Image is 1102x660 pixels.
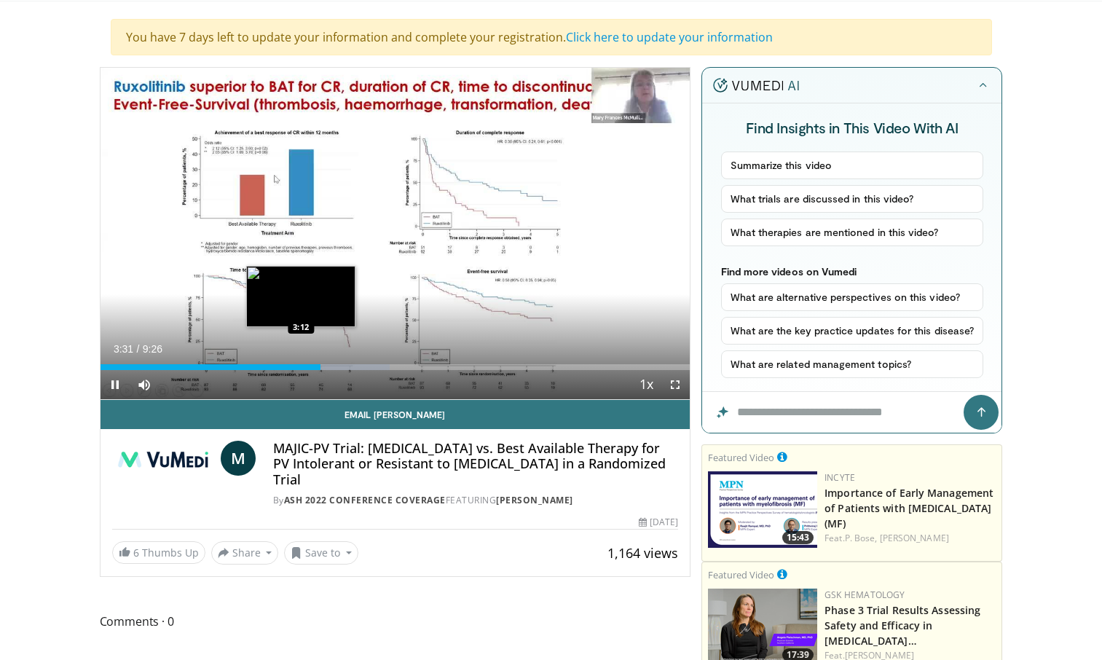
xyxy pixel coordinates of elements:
button: Fullscreen [661,370,690,399]
video-js: Video Player [101,68,690,400]
div: Progress Bar [101,364,690,370]
a: Phase 3 Trial Results Assessing Safety and Efficacy in [MEDICAL_DATA]… [824,603,980,648]
button: What therapies are mentioned in this video? [721,219,984,246]
small: Featured Video [708,568,774,581]
button: Share [211,541,279,565]
a: 6 Thumbs Up [112,541,205,564]
a: GSK Hematology [824,589,905,601]
img: image.jpeg [246,266,355,327]
button: Summarize this video [721,152,984,179]
span: / [137,343,140,355]
button: What are related management topics? [721,350,984,378]
button: What are the key practice updates for this disease? [721,317,984,345]
span: 6 [133,546,139,559]
img: 0ab4ba2a-1ce5-4c7e-8472-26c5528d93bc.png.150x105_q85_crop-smart_upscale.png [708,471,817,548]
div: [DATE] [639,516,678,529]
a: Incyte [824,471,855,484]
a: P. Bose, [845,532,878,544]
a: Importance of Early Management of Patients with [MEDICAL_DATA] (MF) [824,486,993,530]
span: 15:43 [782,531,814,544]
h4: MAJIC-PV Trial: [MEDICAL_DATA] vs. Best Available Therapy for PV Intolerant or Resistant to [MEDI... [273,441,678,488]
div: By FEATURING [273,494,678,507]
img: ASH 2022 Conference Coverage [112,441,215,476]
a: Click here to update your information [566,29,773,45]
span: 9:26 [143,343,162,355]
img: vumedi-ai-logo.v2.svg [713,78,799,93]
p: Find more videos on Vumedi [721,265,984,278]
div: You have 7 days left to update your information and complete your registration. [111,19,992,55]
small: Featured Video [708,451,774,464]
a: 15:43 [708,471,817,548]
h4: Find Insights in This Video With AI [721,118,984,137]
a: ASH 2022 Conference Coverage [284,494,446,506]
span: 3:31 [114,343,133,355]
button: Pause [101,370,130,399]
button: Save to [284,541,358,565]
a: [PERSON_NAME] [880,532,949,544]
a: [PERSON_NAME] [496,494,573,506]
button: What trials are discussed in this video? [721,185,984,213]
a: M [221,441,256,476]
span: Comments 0 [100,612,691,631]
button: What are alternative perspectives on this video? [721,283,984,311]
button: Mute [130,370,159,399]
input: Question for the AI [702,392,1001,433]
button: Playback Rate [631,370,661,399]
span: 1,164 views [607,544,678,562]
a: Email [PERSON_NAME] [101,400,690,429]
div: Feat. [824,532,996,545]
